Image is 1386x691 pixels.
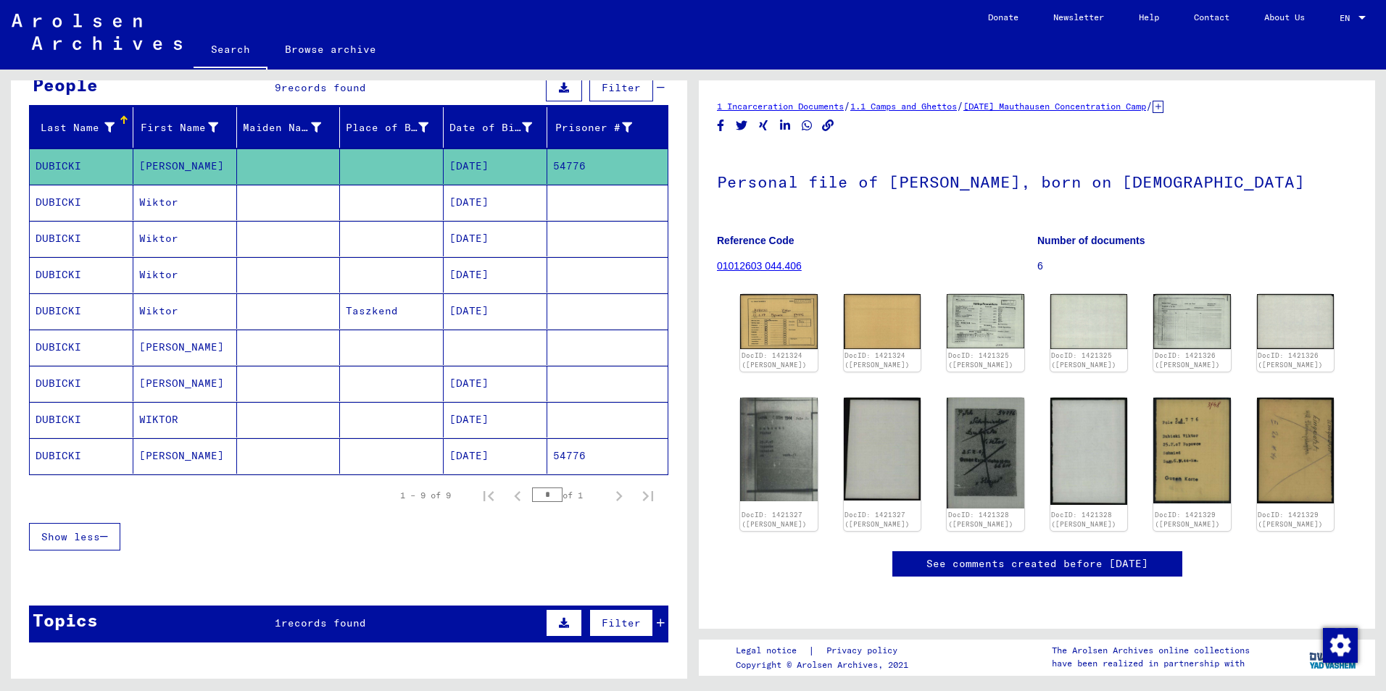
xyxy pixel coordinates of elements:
[30,221,133,256] mat-cell: DUBICKI
[1052,657,1250,670] p: have been realized in partnership with
[717,235,794,246] b: Reference Code
[444,293,547,329] mat-cell: [DATE]
[36,120,115,135] div: Last Name
[717,148,1357,212] h1: Personal file of [PERSON_NAME], born on [DEMOGRAPHIC_DATA]
[547,148,668,184] mat-cell: 54776
[1037,259,1357,274] p: 6
[444,148,547,184] mat-cell: [DATE]
[346,120,428,135] div: Place of Birth
[1051,351,1116,369] a: DocID: 1421325 ([PERSON_NAME])
[736,643,808,658] a: Legal notice
[844,294,921,349] img: 002.jpg
[444,107,547,148] mat-header-cell: Date of Birth
[605,481,634,510] button: Next page
[133,148,237,184] mat-cell: [PERSON_NAME]
[444,366,547,401] mat-cell: [DATE]
[133,402,237,437] mat-cell: WIKTOR
[281,81,366,94] span: records found
[1051,511,1116,529] a: DocID: 1421328 ([PERSON_NAME])
[742,511,807,529] a: DocID: 1421327 ([PERSON_NAME])
[1153,398,1231,503] img: 001.jpg
[29,523,120,550] button: Show less
[139,116,236,139] div: First Name
[1155,511,1220,529] a: DocID: 1421329 ([PERSON_NAME])
[400,489,451,502] div: 1 – 9 of 9
[1258,351,1323,369] a: DocID: 1421326 ([PERSON_NAME])
[957,99,963,112] span: /
[237,107,341,148] mat-header-cell: Maiden Name
[845,351,910,369] a: DocID: 1421324 ([PERSON_NAME])
[547,107,668,148] mat-header-cell: Prisoner #
[30,438,133,474] mat-cell: DUBICKI
[41,530,100,543] span: Show less
[948,511,1013,529] a: DocID: 1421328 ([PERSON_NAME])
[30,257,133,293] mat-cell: DUBICKI
[1052,644,1250,657] p: The Arolsen Archives online collections
[12,14,182,50] img: Arolsen_neg.svg
[845,511,910,529] a: DocID: 1421327 ([PERSON_NAME])
[449,120,532,135] div: Date of Birth
[589,609,653,637] button: Filter
[340,293,444,329] mat-cell: Taszkend
[844,398,921,501] img: 002.jpg
[133,438,237,474] mat-cell: [PERSON_NAME]
[1037,235,1145,246] b: Number of documents
[947,294,1024,348] img: 001.jpg
[30,402,133,437] mat-cell: DUBICKI
[133,221,237,256] mat-cell: Wiktor
[1050,398,1128,505] img: 002.jpg
[740,398,818,501] img: 001.jpg
[30,107,133,148] mat-header-cell: Last Name
[553,120,632,135] div: Prisoner #
[947,398,1024,509] img: 001.jpg
[275,616,281,629] span: 1
[30,293,133,329] mat-cell: DUBICKI
[800,117,815,135] button: Share on WhatsApp
[1257,398,1335,503] img: 002.jpg
[1155,351,1220,369] a: DocID: 1421326 ([PERSON_NAME])
[474,481,503,510] button: First page
[1153,294,1231,348] img: 001.jpg
[963,101,1146,112] a: [DATE] Mauthausen Concentration Camp
[243,120,322,135] div: Maiden Name
[717,260,802,272] a: 01012603 044.406
[1146,99,1153,112] span: /
[844,99,850,112] span: /
[30,185,133,220] mat-cell: DUBICKI
[503,481,532,510] button: Previous page
[444,402,547,437] mat-cell: [DATE]
[547,438,668,474] mat-cell: 54776
[634,481,663,510] button: Last page
[1340,13,1356,23] span: EN
[133,366,237,401] mat-cell: [PERSON_NAME]
[444,185,547,220] mat-cell: [DATE]
[449,116,550,139] div: Date of Birth
[926,556,1148,571] a: See comments created before [DATE]
[30,366,133,401] mat-cell: DUBICKI
[1257,294,1335,349] img: 002.jpg
[444,438,547,474] mat-cell: [DATE]
[133,257,237,293] mat-cell: Wiktor
[267,32,394,67] a: Browse archive
[850,101,957,112] a: 1.1 Camps and Ghettos
[281,616,366,629] span: records found
[30,148,133,184] mat-cell: DUBICKI
[133,330,237,365] mat-cell: [PERSON_NAME]
[602,616,641,629] span: Filter
[1306,639,1361,675] img: yv_logo.png
[340,107,444,148] mat-header-cell: Place of Birth
[756,117,771,135] button: Share on Xing
[713,117,729,135] button: Share on Facebook
[133,107,237,148] mat-header-cell: First Name
[589,74,653,101] button: Filter
[948,351,1013,369] a: DocID: 1421325 ([PERSON_NAME])
[275,81,281,94] span: 9
[740,294,818,349] img: 001.jpg
[734,117,750,135] button: Share on Twitter
[1258,511,1323,529] a: DocID: 1421329 ([PERSON_NAME])
[717,101,844,112] a: 1 Incarceration Documents
[33,72,98,98] div: People
[33,607,98,633] div: Topics
[444,221,547,256] mat-cell: [DATE]
[1050,294,1128,349] img: 002.jpg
